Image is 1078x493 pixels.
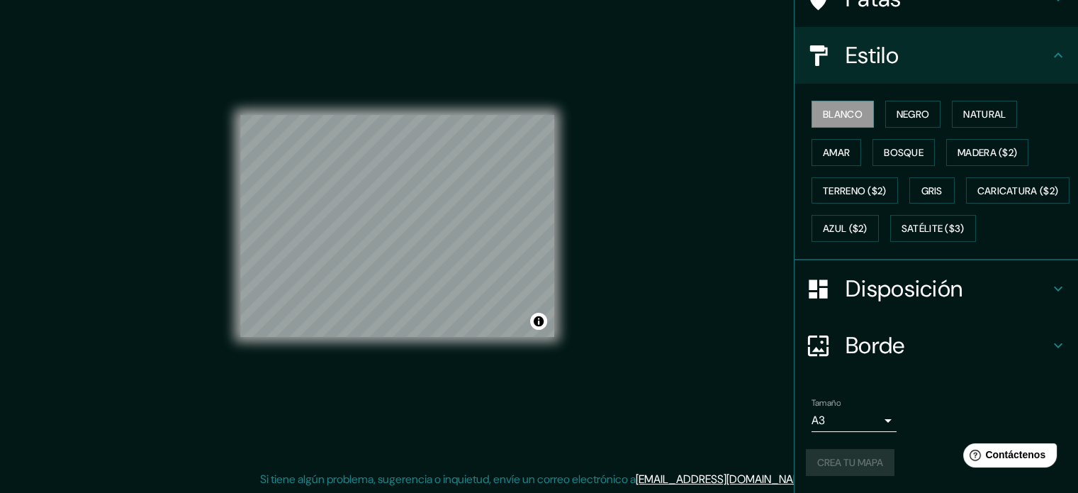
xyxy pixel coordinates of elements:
[952,438,1062,477] iframe: Lanzador de widgets de ayuda
[260,472,636,487] font: Si tiene algún problema, sugerencia o inquietud, envíe un correo electrónico a
[846,40,899,70] font: Estilo
[885,101,941,128] button: Negro
[812,413,825,428] font: A3
[846,331,905,360] font: Borde
[812,177,898,204] button: Terreno ($2)
[812,139,861,166] button: Amar
[966,177,1070,204] button: Caricatura ($2)
[872,139,935,166] button: Bosque
[823,146,850,159] font: Amar
[884,146,923,159] font: Bosque
[812,101,874,128] button: Blanco
[952,101,1017,128] button: Natural
[823,108,863,121] font: Blanco
[795,27,1078,84] div: Estilo
[636,472,811,487] a: [EMAIL_ADDRESS][DOMAIN_NAME]
[890,215,976,242] button: Satélite ($3)
[963,108,1006,121] font: Natural
[823,223,868,236] font: Azul ($2)
[795,260,1078,317] div: Disposición
[977,184,1059,197] font: Caricatura ($2)
[812,397,841,409] font: Tamaño
[902,223,965,236] font: Satélite ($3)
[846,274,962,304] font: Disposición
[812,409,897,432] div: A3
[897,108,930,121] font: Negro
[795,317,1078,374] div: Borde
[909,177,955,204] button: Gris
[812,215,879,242] button: Azul ($2)
[958,146,1017,159] font: Madera ($2)
[530,313,547,330] button: Activar o desactivar atribución
[921,184,943,197] font: Gris
[823,184,887,197] font: Terreno ($2)
[240,115,554,337] canvas: Mapa
[946,139,1028,166] button: Madera ($2)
